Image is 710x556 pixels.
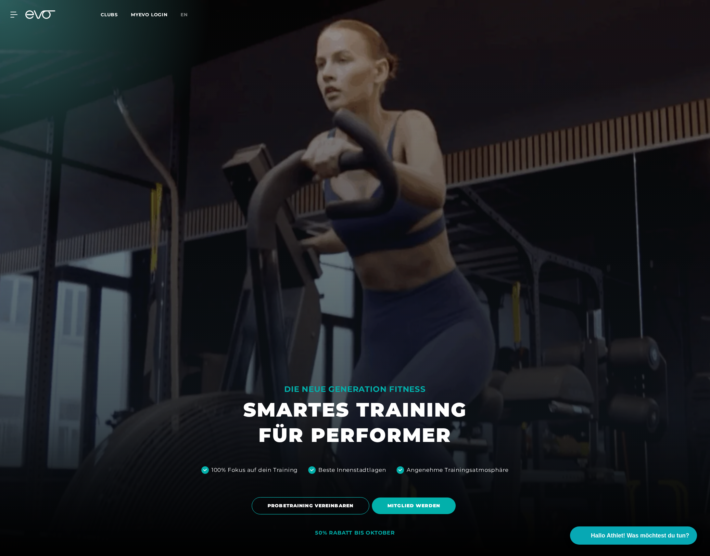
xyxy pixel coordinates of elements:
a: MYEVO LOGIN [131,12,168,18]
div: 50% RABATT BIS OKTOBER [315,530,395,537]
button: Hallo Athlet! Was möchtest du tun? [570,526,697,545]
span: PROBETRAINING VEREINBAREN [268,502,353,509]
div: Beste Innenstadtlagen [318,466,386,474]
a: en [181,11,196,19]
span: Clubs [101,12,118,18]
a: MITGLIED WERDEN [372,493,458,519]
a: PROBETRAINING VEREINBAREN [252,492,372,519]
span: MITGLIED WERDEN [387,502,440,509]
div: DIE NEUE GENERATION FITNESS [243,384,467,394]
div: Angenehme Trainingsatmosphäre [407,466,509,474]
span: en [181,12,188,18]
h1: SMARTES TRAINING FÜR PERFORMER [243,397,467,448]
span: Hallo Athlet! Was möchtest du tun? [591,531,689,540]
div: 100% Fokus auf dein Training [211,466,298,474]
a: Clubs [101,11,131,18]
